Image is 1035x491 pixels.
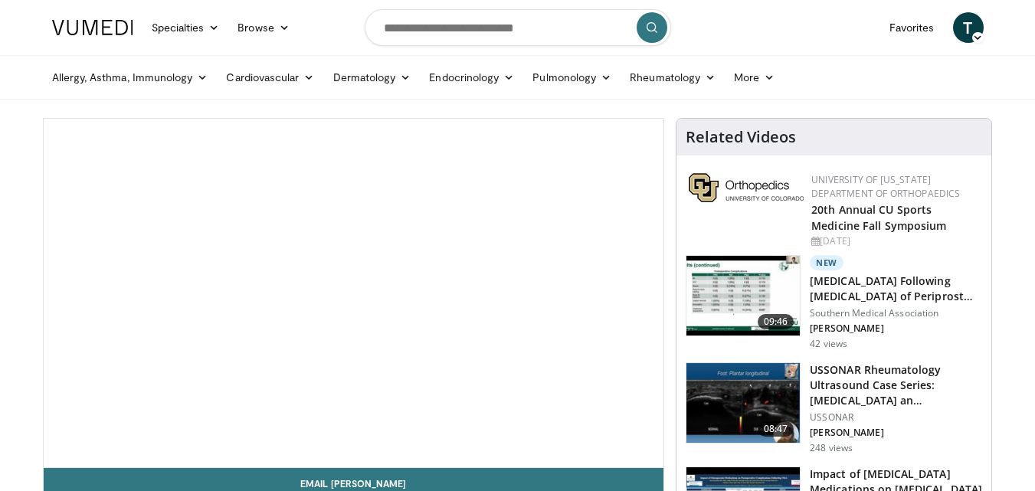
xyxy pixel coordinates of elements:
[880,12,944,43] a: Favorites
[43,62,218,93] a: Allergy, Asthma, Immunology
[686,255,982,350] a: 09:46 New [MEDICAL_DATA] Following [MEDICAL_DATA] of Periprost… Southern Medical Association [PER...
[811,234,979,248] div: [DATE]
[810,442,853,454] p: 248 views
[365,9,671,46] input: Search topics, interventions
[810,255,843,270] p: New
[725,62,784,93] a: More
[523,62,621,93] a: Pulmonology
[44,119,664,468] video-js: Video Player
[324,62,421,93] a: Dermatology
[686,363,800,443] img: 8ac91c46-f1d3-46a7-b2d4-a21e1b6bfc26.150x105_q85_crop-smart_upscale.jpg
[142,12,229,43] a: Specialties
[810,411,982,424] p: USSONAR
[811,202,946,233] a: 20th Annual CU Sports Medicine Fall Symposium
[686,256,800,336] img: 6c011df5-526e-4c18-8e52-da808d24847c.150x105_q85_crop-smart_upscale.jpg
[689,173,804,202] img: 355603a8-37da-49b6-856f-e00d7e9307d3.png.150x105_q85_autocrop_double_scale_upscale_version-0.2.png
[810,307,982,319] p: Southern Medical Association
[686,128,796,146] h4: Related Videos
[758,421,794,437] span: 08:47
[621,62,725,93] a: Rheumatology
[228,12,299,43] a: Browse
[217,62,323,93] a: Cardiovascular
[810,427,982,439] p: [PERSON_NAME]
[686,362,982,454] a: 08:47 USSONAR Rheumatology Ultrasound Case Series: [MEDICAL_DATA] an… USSONAR [PERSON_NAME] 248 v...
[420,62,523,93] a: Endocrinology
[758,314,794,329] span: 09:46
[810,362,982,408] h3: USSONAR Rheumatology Ultrasound Case Series: [MEDICAL_DATA] an…
[810,322,982,335] p: [PERSON_NAME]
[810,273,982,304] h3: [MEDICAL_DATA] Following [MEDICAL_DATA] of Periprost…
[52,20,133,35] img: VuMedi Logo
[953,12,984,43] a: T
[810,338,847,350] p: 42 views
[811,173,960,200] a: University of [US_STATE] Department of Orthopaedics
